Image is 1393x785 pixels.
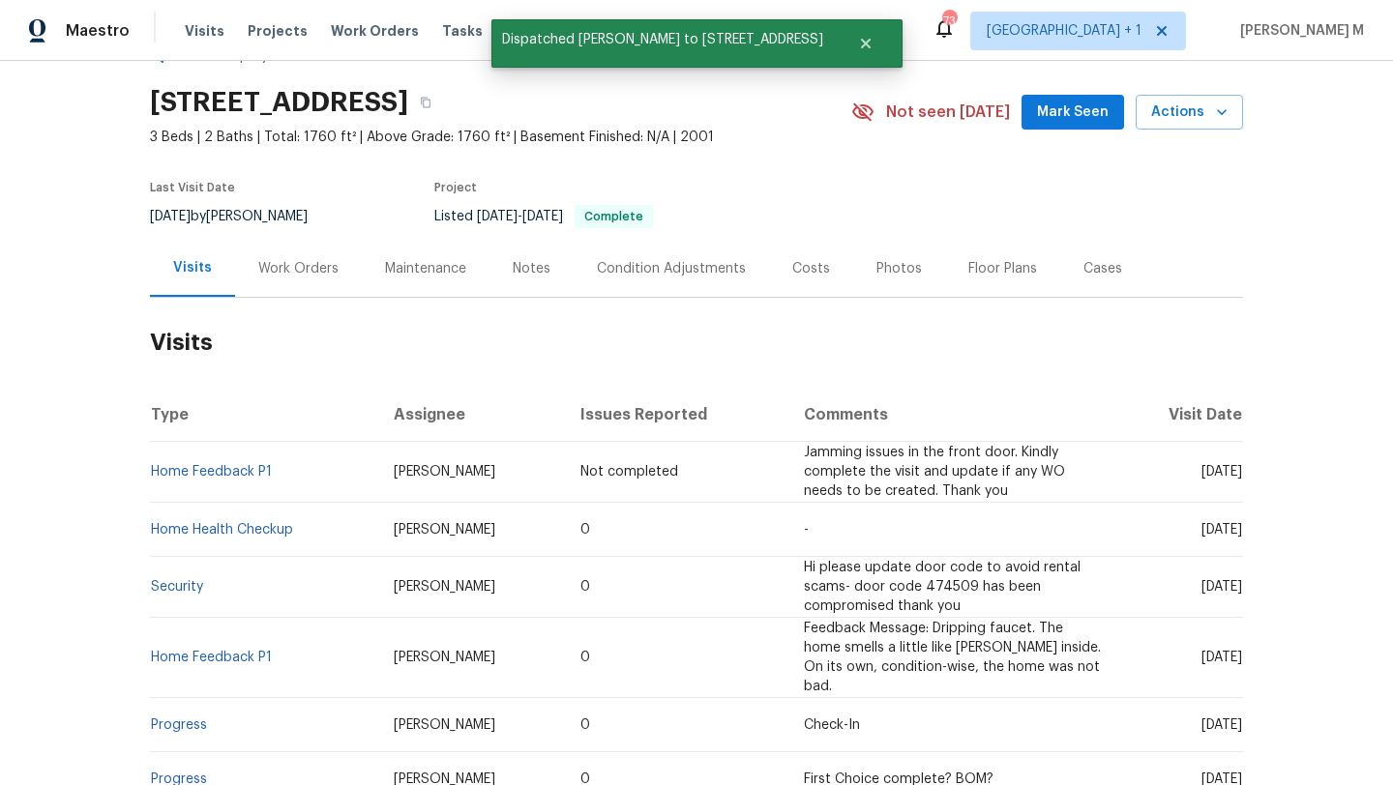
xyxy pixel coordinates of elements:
[378,388,566,442] th: Assignee
[173,258,212,277] div: Visits
[1037,101,1109,125] span: Mark Seen
[477,210,563,223] span: -
[150,182,235,193] span: Last Visit Date
[151,718,207,732] a: Progress
[513,259,550,278] div: Notes
[434,210,653,223] span: Listed
[788,388,1116,442] th: Comments
[834,24,898,63] button: Close
[968,259,1037,278] div: Floor Plans
[1201,465,1242,479] span: [DATE]
[248,21,308,41] span: Projects
[1022,95,1124,131] button: Mark Seen
[151,580,203,594] a: Security
[1151,101,1228,125] span: Actions
[1201,651,1242,664] span: [DATE]
[258,259,339,278] div: Work Orders
[442,24,483,38] span: Tasks
[804,718,860,732] span: Check-In
[1201,718,1242,732] span: [DATE]
[804,622,1101,693] span: Feedback Message: Dripping faucet. The home smells a little like [PERSON_NAME] inside. On its own...
[580,718,590,732] span: 0
[150,128,851,147] span: 3 Beds | 2 Baths | Total: 1760 ft² | Above Grade: 1760 ft² | Basement Finished: N/A | 2001
[150,205,331,228] div: by [PERSON_NAME]
[394,523,495,537] span: [PERSON_NAME]
[477,210,518,223] span: [DATE]
[580,651,590,664] span: 0
[522,210,563,223] span: [DATE]
[150,388,378,442] th: Type
[491,19,834,60] span: Dispatched [PERSON_NAME] to [STREET_ADDRESS]
[394,580,495,594] span: [PERSON_NAME]
[580,465,678,479] span: Not completed
[804,523,809,537] span: -
[597,259,746,278] div: Condition Adjustments
[580,523,590,537] span: 0
[185,21,224,41] span: Visits
[1232,21,1364,41] span: [PERSON_NAME] M
[804,446,1065,498] span: Jamming issues in the front door. Kindly complete the visit and update if any WO needs to be crea...
[331,21,419,41] span: Work Orders
[577,211,651,222] span: Complete
[394,718,495,732] span: [PERSON_NAME]
[151,651,272,664] a: Home Feedback P1
[150,210,191,223] span: [DATE]
[151,523,293,537] a: Home Health Checkup
[804,561,1081,613] span: Hi please update door code to avoid rental scams- door code 474509 has been compromised thank you
[792,259,830,278] div: Costs
[942,12,956,31] div: 73
[876,259,922,278] div: Photos
[1201,580,1242,594] span: [DATE]
[565,388,787,442] th: Issues Reported
[987,21,1141,41] span: [GEOGRAPHIC_DATA] + 1
[151,465,272,479] a: Home Feedback P1
[1136,95,1243,131] button: Actions
[385,259,466,278] div: Maintenance
[150,93,408,112] h2: [STREET_ADDRESS]
[66,21,130,41] span: Maestro
[1083,259,1122,278] div: Cases
[394,651,495,664] span: [PERSON_NAME]
[434,182,477,193] span: Project
[580,580,590,594] span: 0
[394,465,495,479] span: [PERSON_NAME]
[1201,523,1242,537] span: [DATE]
[886,102,1010,122] span: Not seen [DATE]
[1116,388,1243,442] th: Visit Date
[150,298,1243,388] h2: Visits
